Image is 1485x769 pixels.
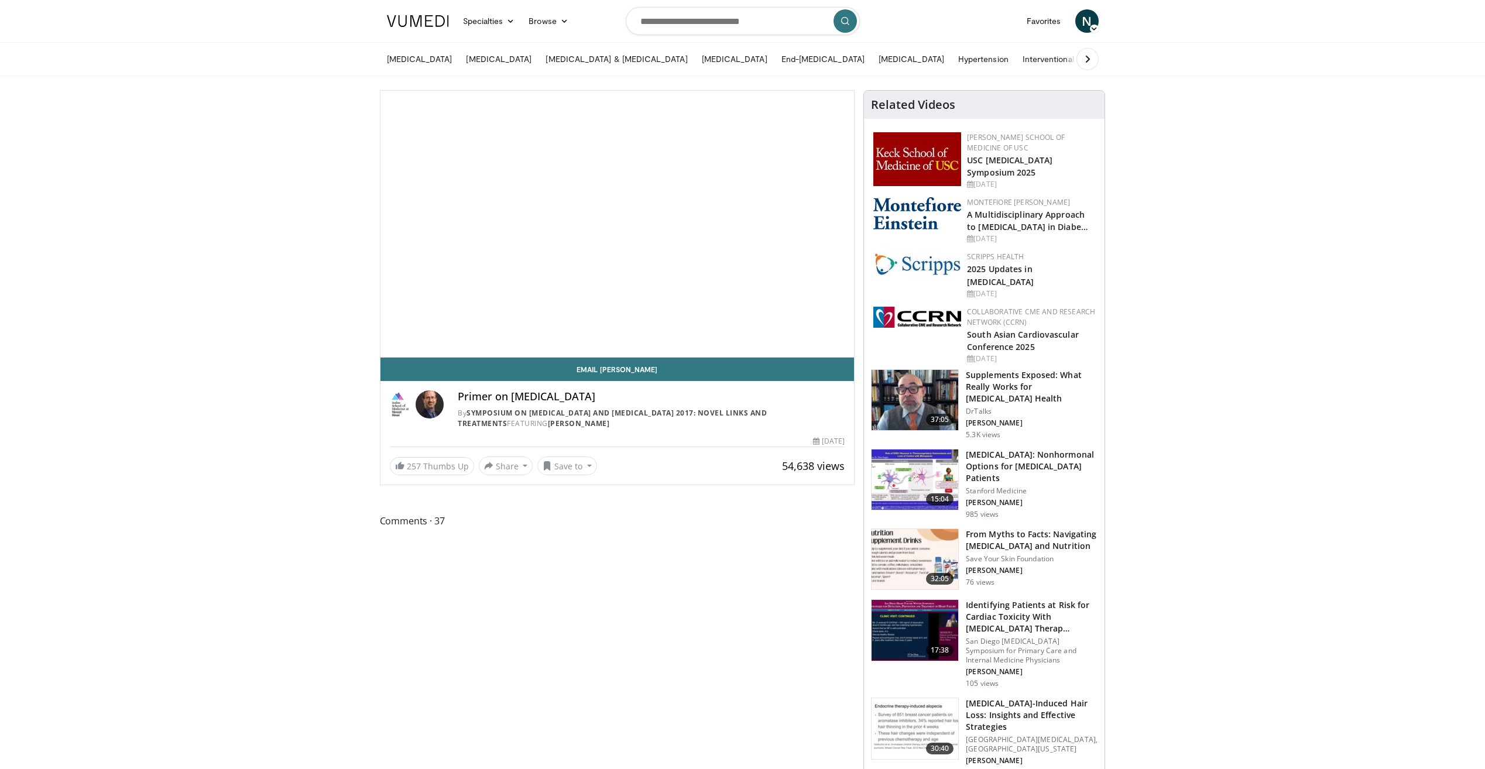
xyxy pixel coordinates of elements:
a: Hypertension [951,47,1016,71]
p: [PERSON_NAME] [966,667,1098,677]
a: Interventional Nephrology [1016,47,1127,71]
div: [DATE] [967,234,1095,244]
span: 54,638 views [782,459,845,473]
a: A Multidisciplinary Approach to [MEDICAL_DATA] in Diabe… [967,209,1088,232]
p: [GEOGRAPHIC_DATA][MEDICAL_DATA], [GEOGRAPHIC_DATA][US_STATE] [966,735,1098,754]
h4: Primer on [MEDICAL_DATA] [458,390,845,403]
a: Browse [522,9,575,33]
p: 5.3K views [966,430,1000,440]
p: 76 views [966,578,994,587]
a: 17:38 Identifying Patients at Risk for Cardiac Toxicity With [MEDICAL_DATA] Therap… San Diego [ME... [871,599,1098,688]
h3: Identifying Patients at Risk for Cardiac Toxicity With [MEDICAL_DATA] Therap… [966,599,1098,634]
img: a04ee3ba-8487-4636-b0fb-5e8d268f3737.png.150x105_q85_autocrop_double_scale_upscale_version-0.2.png [873,307,961,328]
img: b0142b4c-93a1-4b58-8f91-5265c282693c.png.150x105_q85_autocrop_double_scale_upscale_version-0.2.png [873,197,961,229]
video-js: Video Player [380,91,855,358]
p: Stanford Medicine [966,486,1098,496]
div: [DATE] [967,353,1095,364]
div: [DATE] [813,436,845,447]
a: End-[MEDICAL_DATA] [774,47,872,71]
h3: [MEDICAL_DATA]: Nonhormonal Options for [MEDICAL_DATA] Patients [966,449,1098,484]
span: Comments 37 [380,513,855,528]
p: [PERSON_NAME] [966,498,1098,507]
p: [PERSON_NAME] [966,756,1098,765]
img: Avatar [416,390,444,418]
a: 2025 Updates in [MEDICAL_DATA] [967,263,1034,287]
a: 32:05 From Myths to Facts: Navigating [MEDICAL_DATA] and Nutrition Save Your Skin Foundation [PER... [871,528,1098,591]
span: 15:04 [926,493,954,505]
a: Scripps Health [967,252,1024,262]
a: [MEDICAL_DATA] [872,47,951,71]
a: Collaborative CME and Research Network (CCRN) [967,307,1095,327]
h3: From Myths to Facts: Navigating [MEDICAL_DATA] and Nutrition [966,528,1098,552]
a: Specialties [456,9,522,33]
p: San Diego [MEDICAL_DATA] Symposium for Primary Care and Internal Medicine Physicians [966,637,1098,665]
a: [MEDICAL_DATA] [380,47,459,71]
img: 649d3fc0-5ee3-4147-b1a3-955a692e9799.150x105_q85_crop-smart_upscale.jpg [872,370,958,431]
a: N [1075,9,1099,33]
h3: Supplements Exposed: What Really Works for [MEDICAL_DATA] Health [966,369,1098,404]
div: By FEATURING [458,408,845,429]
a: USC [MEDICAL_DATA] Symposium 2025 [967,155,1052,178]
img: 6be7c142-4911-4616-badf-38b566372dbe.150x105_q85_crop-smart_upscale.jpg [872,600,958,661]
a: [PERSON_NAME] School of Medicine of USC [967,132,1065,153]
h3: [MEDICAL_DATA]-Induced Hair Loss: Insights and Effective Strategies [966,698,1098,733]
p: DrTalks [966,407,1098,416]
a: 257 Thumbs Up [390,457,474,475]
span: 37:05 [926,414,954,425]
a: South Asian Cardiovascular Conference 2025 [967,329,1079,352]
div: [DATE] [967,179,1095,190]
button: Share [479,456,533,475]
a: [MEDICAL_DATA] & [MEDICAL_DATA] [539,47,694,71]
img: VuMedi Logo [387,15,449,27]
input: Search topics, interventions [626,7,860,35]
a: Symposium on [MEDICAL_DATA] and [MEDICAL_DATA] 2017: Novel Links and Treatments [458,408,767,428]
span: 30:40 [926,743,954,754]
a: 15:04 [MEDICAL_DATA]: Nonhormonal Options for [MEDICAL_DATA] Patients Stanford Medicine [PERSON_N... [871,449,1098,519]
button: Save to [537,456,597,475]
img: 17c7b23e-a2ae-4ec4-982d-90d85294c799.150x105_q85_crop-smart_upscale.jpg [872,449,958,510]
p: [PERSON_NAME] [966,418,1098,428]
a: [MEDICAL_DATA] [695,47,774,71]
img: Symposium on Diabetes and Cancer 2017: Novel Links and Treatments [390,390,411,418]
a: Favorites [1020,9,1068,33]
img: c9f2b0b7-b02a-4276-a72a-b0cbb4230bc1.jpg.150x105_q85_autocrop_double_scale_upscale_version-0.2.jpg [873,252,961,276]
img: 58a2a3c2-c8bc-4e9e-a098-afea5389aa65.150x105_q85_crop-smart_upscale.jpg [872,529,958,590]
p: 105 views [966,679,999,688]
div: [DATE] [967,289,1095,299]
a: [PERSON_NAME] [548,418,610,428]
a: 37:05 Supplements Exposed: What Really Works for [MEDICAL_DATA] Health DrTalks [PERSON_NAME] 5.3K... [871,369,1098,440]
p: [PERSON_NAME] [966,566,1098,575]
span: 32:05 [926,573,954,585]
img: 7b941f1f-d101-407a-8bfa-07bd47db01ba.png.150x105_q85_autocrop_double_scale_upscale_version-0.2.jpg [873,132,961,186]
span: 17:38 [926,644,954,656]
span: 257 [407,461,421,472]
img: 89f1e3db-ee86-4591-8a18-674f3a6973e2.150x105_q85_crop-smart_upscale.jpg [872,698,958,759]
p: Save Your Skin Foundation [966,554,1098,564]
a: Montefiore [PERSON_NAME] [967,197,1070,207]
a: [MEDICAL_DATA] [459,47,539,71]
a: Email [PERSON_NAME] [380,358,855,381]
p: 985 views [966,510,999,519]
h4: Related Videos [871,98,955,112]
